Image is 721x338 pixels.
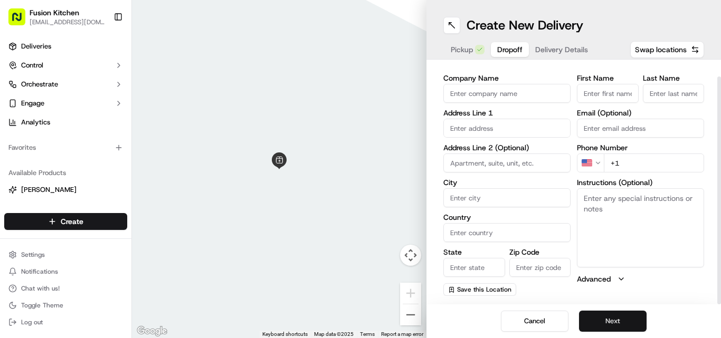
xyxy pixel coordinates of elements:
[11,42,192,59] p: Welcome 👋
[457,285,511,294] span: Save this Location
[21,236,81,246] span: Knowledge Base
[21,267,58,276] span: Notifications
[48,111,145,120] div: We're available if you need us!
[579,311,647,332] button: Next
[577,144,704,151] label: Phone Number
[577,109,704,117] label: Email (Optional)
[4,38,127,55] a: Deliveries
[443,188,571,207] input: Enter city
[41,163,66,172] span: 4:34 PM
[35,192,39,200] span: •
[443,248,505,256] label: State
[85,231,174,250] a: 💻API Documentation
[21,61,43,70] span: Control
[21,284,60,293] span: Chat with us!
[21,250,45,259] span: Settings
[48,101,173,111] div: Start new chat
[467,17,583,34] h1: Create New Delivery
[4,165,127,181] div: Available Products
[89,237,98,245] div: 💻
[8,185,123,195] a: [PERSON_NAME]
[61,216,83,227] span: Create
[443,74,571,82] label: Company Name
[535,44,588,55] span: Delivery Details
[4,200,127,217] button: Fleet
[443,179,571,186] label: City
[21,99,44,108] span: Engage
[577,179,704,186] label: Instructions (Optional)
[30,7,79,18] button: Fusion Kitchen
[22,101,41,120] img: 1738778727109-b901c2ba-d612-49f7-a14d-d897ce62d23f
[21,42,51,51] span: Deliveries
[400,245,421,266] button: Map camera controls
[443,258,505,277] input: Enter state
[635,44,687,55] span: Swap locations
[8,204,123,214] a: Fleet
[21,204,36,214] span: Fleet
[21,318,43,326] span: Log out
[4,264,127,279] button: Notifications
[41,192,66,200] span: 3:01 PM
[21,185,77,195] span: [PERSON_NAME]
[400,283,421,304] button: Zoom in
[6,231,85,250] a: 📗Knowledge Base
[443,109,571,117] label: Address Line 1
[21,118,50,127] span: Analytics
[4,76,127,93] button: Orchestrate
[262,331,308,338] button: Keyboard shortcuts
[577,274,611,284] label: Advanced
[30,18,105,26] button: [EMAIL_ADDRESS][DOMAIN_NAME]
[74,259,128,268] a: Powered byPylon
[11,11,32,32] img: Nash
[21,301,63,310] span: Toggle Theme
[630,41,704,58] button: Swap locations
[11,237,19,245] div: 📗
[360,331,375,337] a: Terms (opens in new tab)
[604,153,704,172] input: Enter phone number
[105,260,128,268] span: Pylon
[443,153,571,172] input: Apartment, suite, unit, etc.
[4,213,127,230] button: Create
[381,331,423,337] a: Report a map error
[577,84,639,103] input: Enter first name
[577,119,704,138] input: Enter email address
[4,315,127,330] button: Log out
[451,44,473,55] span: Pickup
[35,163,39,172] span: •
[443,283,516,296] button: Save this Location
[11,101,30,120] img: 1736555255976-a54dd68f-1ca7-489b-9aae-adbdc363a1c4
[4,114,127,131] a: Analytics
[135,324,169,338] img: Google
[314,331,354,337] span: Map data ©2025
[11,137,71,146] div: Past conversations
[4,247,127,262] button: Settings
[4,139,127,156] div: Favorites
[501,311,568,332] button: Cancel
[179,104,192,117] button: Start new chat
[135,324,169,338] a: Open this area in Google Maps (opens a new window)
[443,144,571,151] label: Address Line 2 (Optional)
[27,68,190,79] input: Got a question? Start typing here...
[443,223,571,242] input: Enter country
[400,304,421,325] button: Zoom out
[643,84,705,103] input: Enter last name
[443,84,571,103] input: Enter company name
[4,181,127,198] button: [PERSON_NAME]
[164,135,192,148] button: See all
[21,80,58,89] span: Orchestrate
[4,95,127,112] button: Engage
[443,214,571,221] label: Country
[4,281,127,296] button: Chat with us!
[509,248,571,256] label: Zip Code
[4,298,127,313] button: Toggle Theme
[577,274,704,284] button: Advanced
[443,119,571,138] input: Enter address
[643,74,705,82] label: Last Name
[497,44,523,55] span: Dropoff
[509,258,571,277] input: Enter zip code
[4,57,127,74] button: Control
[4,4,109,30] button: Fusion Kitchen[EMAIL_ADDRESS][DOMAIN_NAME]
[100,236,169,246] span: API Documentation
